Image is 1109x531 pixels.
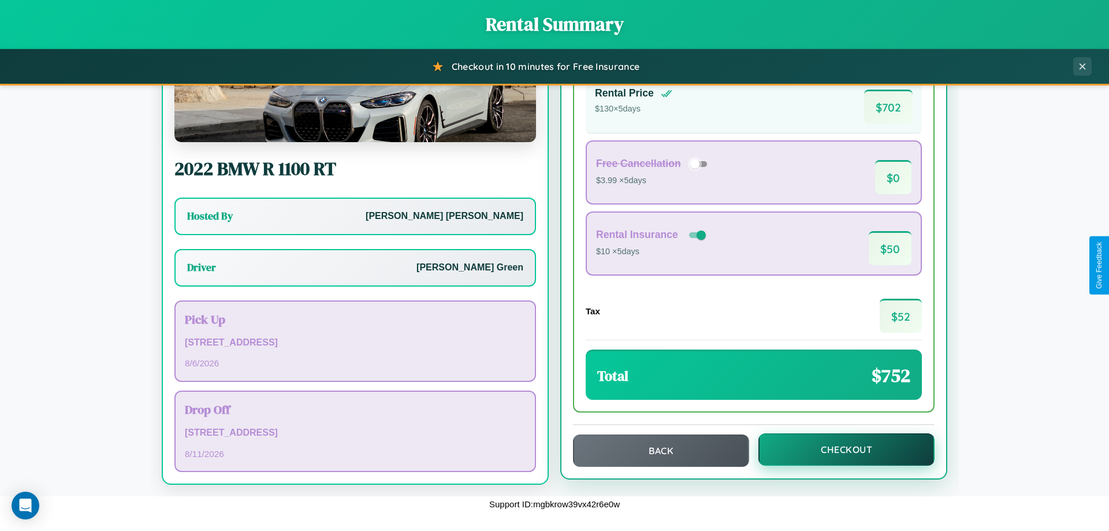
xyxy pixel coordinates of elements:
[864,90,913,124] span: $ 702
[185,401,526,418] h3: Drop Off
[185,446,526,462] p: 8 / 11 / 2026
[366,208,523,225] p: [PERSON_NAME] [PERSON_NAME]
[1095,242,1103,289] div: Give Feedback
[872,363,910,388] span: $ 752
[489,496,620,512] p: Support ID: mgbkrow39vx42r6e0w
[185,311,526,328] h3: Pick Up
[185,425,526,441] p: [STREET_ADDRESS]
[595,102,672,117] p: $ 130 × 5 days
[758,433,935,466] button: Checkout
[596,244,708,259] p: $10 × 5 days
[880,299,922,333] span: $ 52
[596,173,711,188] p: $3.99 × 5 days
[573,435,749,467] button: Back
[416,259,523,276] p: [PERSON_NAME] Green
[875,160,911,194] span: $ 0
[187,209,233,223] h3: Hosted By
[187,261,216,274] h3: Driver
[869,231,911,265] span: $ 50
[185,355,526,371] p: 8 / 6 / 2026
[174,156,536,181] h2: 2022 BMW R 1100 RT
[12,492,39,519] div: Open Intercom Messenger
[596,158,681,170] h4: Free Cancellation
[452,61,639,72] span: Checkout in 10 minutes for Free Insurance
[596,229,678,241] h4: Rental Insurance
[586,306,600,316] h4: Tax
[185,335,526,351] p: [STREET_ADDRESS]
[595,87,654,99] h4: Rental Price
[12,12,1097,37] h1: Rental Summary
[597,366,628,385] h3: Total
